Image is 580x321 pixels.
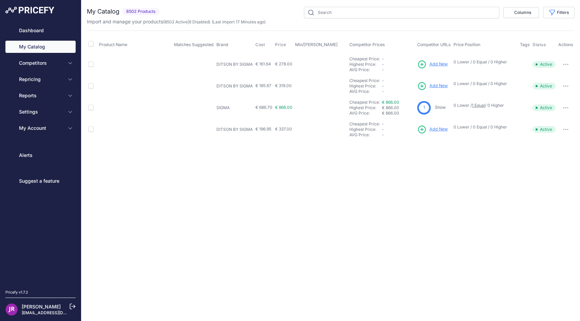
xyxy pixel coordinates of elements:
[382,89,384,94] span: -
[349,105,382,111] div: Highest Price:
[349,62,382,67] div: Highest Price:
[382,56,384,61] span: -
[453,42,480,47] span: Price Position
[5,289,28,295] div: Pricefy v1.7.2
[165,19,188,24] a: 8502 Active
[5,122,76,134] button: My Account
[5,24,76,37] a: Dashboard
[5,73,76,85] button: Repricing
[417,42,451,47] span: Competitor URLs
[122,8,160,16] span: 8502 Products
[189,19,209,24] a: 6 Disabled
[382,100,399,105] a: € 866.00
[349,127,382,132] div: Highest Price:
[382,62,384,67] span: -
[275,42,288,47] button: Price
[275,61,292,66] span: € 278.00
[382,111,414,116] div: € 866.00
[87,18,266,25] p: Import and manage your products
[19,108,63,115] span: Settings
[295,42,338,47] span: Min/[PERSON_NAME]
[453,124,513,130] p: 0 Lower / 0 Equal / 0 Higher
[503,7,539,18] button: Columns
[349,83,382,89] div: Highest Price:
[5,175,76,187] a: Suggest a feature
[275,105,292,110] span: € 866.00
[19,76,63,83] span: Repricing
[5,41,76,53] a: My Catalog
[255,42,266,47] button: Cost
[163,19,210,24] span: ( | )
[382,105,399,110] span: € 866.00
[349,89,382,94] div: AVG Price:
[255,61,271,66] span: € 161.64
[255,105,272,110] span: € 686.70
[174,42,214,47] span: Matches Suggested
[19,125,63,132] span: My Account
[349,42,385,47] span: Competitor Prices
[5,57,76,69] button: Competitors
[429,61,448,67] span: Add New
[216,83,253,89] p: DITSON BY SIGMA
[382,83,384,88] span: -
[453,81,513,86] p: 0 Lower / 0 Equal / 0 Higher
[382,67,384,72] span: -
[275,42,286,47] span: Price
[212,19,266,24] span: (Last import 17 Minutes ago)
[423,104,425,111] span: 1
[520,42,530,47] span: Tags
[19,60,63,66] span: Competitors
[453,103,513,108] p: 0 Lower / / 0 Higher
[275,126,292,132] span: € 337.00
[5,89,76,102] button: Reports
[255,83,271,88] span: € 185.67
[255,42,265,47] span: Cost
[5,149,76,161] a: Alerts
[533,61,556,68] span: Active
[382,127,384,132] span: -
[429,126,448,133] span: Add New
[472,103,485,108] a: 1 Equal
[349,67,382,73] div: AVG Price:
[558,42,573,47] span: Actions
[429,83,448,89] span: Add New
[216,42,228,47] span: Brand
[349,121,380,126] a: Cheapest Price:
[255,126,271,132] span: € 196.95
[533,104,556,111] span: Active
[216,127,253,132] p: DITSON BY SIGMA
[417,60,448,69] a: Add New
[382,132,384,137] span: -
[349,132,382,138] div: AVG Price:
[417,81,448,91] a: Add New
[216,62,253,67] p: DITSON BY SIGMA
[87,7,119,16] h2: My Catalog
[5,7,54,14] img: Pricefy Logo
[349,111,382,116] div: AVG Price:
[22,310,93,315] a: [EMAIL_ADDRESS][DOMAIN_NAME]
[435,105,446,110] a: Show
[417,125,448,134] a: Add New
[275,83,292,88] span: € 319.00
[533,42,547,47] button: Status
[533,126,556,133] span: Active
[382,121,384,126] span: -
[533,42,546,47] span: Status
[304,7,499,18] input: Search
[5,106,76,118] button: Settings
[349,56,380,61] a: Cheapest Price:
[19,92,63,99] span: Reports
[543,7,575,18] button: Filters
[349,78,380,83] a: Cheapest Price:
[22,304,61,309] a: [PERSON_NAME]
[533,83,556,89] span: Active
[382,78,384,83] span: -
[349,100,380,105] a: Cheapest Price:
[216,105,253,111] p: SIGMA
[453,59,513,65] p: 0 Lower / 0 Equal / 0 Higher
[5,24,76,281] nav: Sidebar
[99,42,127,47] span: Product Name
